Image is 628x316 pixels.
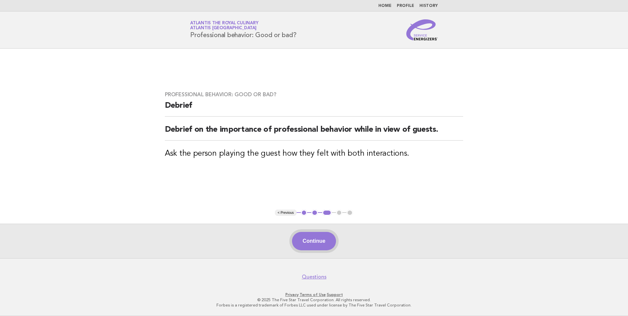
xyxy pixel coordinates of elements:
[378,4,392,8] a: Home
[165,91,463,98] h3: Professional behavior: Good or bad?
[113,297,515,303] p: © 2025 The Five Star Travel Corporation. All rights reserved.
[397,4,414,8] a: Profile
[300,292,326,297] a: Terms of Use
[113,292,515,297] p: · ·
[190,21,258,30] a: Atlantis the Royal CulinaryAtlantis [GEOGRAPHIC_DATA]
[165,101,463,117] h2: Debrief
[406,19,438,40] img: Service Energizers
[311,210,318,216] button: 2
[113,303,515,308] p: Forbes is a registered trademark of Forbes LLC used under license by The Five Star Travel Corpora...
[302,274,326,280] a: Questions
[285,292,299,297] a: Privacy
[292,232,336,250] button: Continue
[165,124,463,141] h2: Debrief on the importance of professional behavior while in view of guests.
[322,210,332,216] button: 3
[327,292,343,297] a: Support
[301,210,307,216] button: 1
[190,26,257,31] span: Atlantis [GEOGRAPHIC_DATA]
[275,210,296,216] button: < Previous
[190,21,296,38] h1: Professional behavior: Good or bad?
[419,4,438,8] a: History
[165,148,463,159] h3: Ask the person playing the guest how they felt with both interactions.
